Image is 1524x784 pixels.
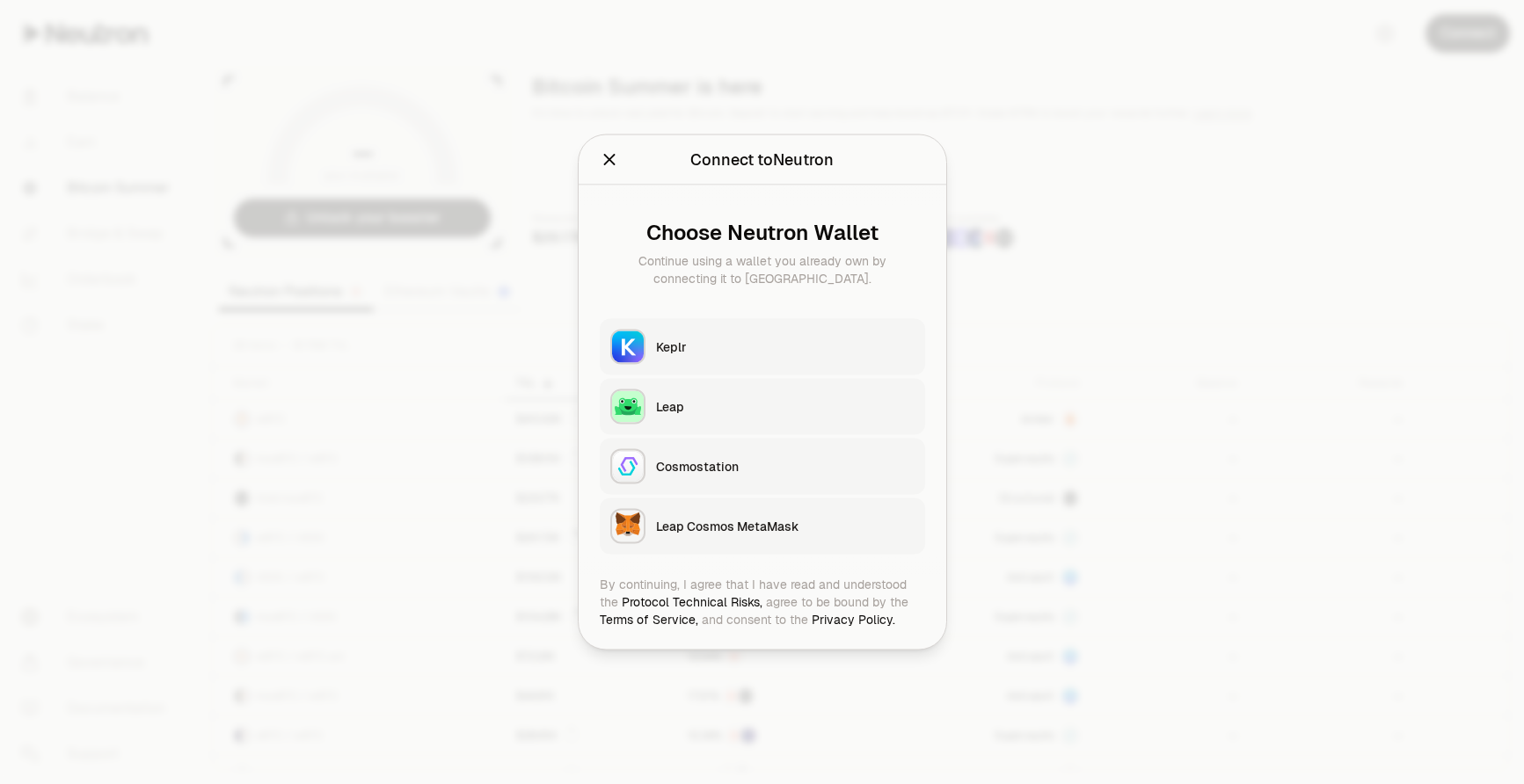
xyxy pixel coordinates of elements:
[600,612,698,628] a: Terms of Service,
[612,511,644,542] img: Leap Cosmos MetaMask
[600,498,925,555] button: Leap Cosmos MetaMaskLeap Cosmos MetaMask
[600,439,925,495] button: CosmostationCosmostation
[656,338,915,356] div: Keplr
[612,331,644,363] img: Keplr
[600,379,925,435] button: LeapLeap
[690,148,834,172] div: Connect to Neutron
[656,518,915,535] div: Leap Cosmos MetaMask
[614,252,911,287] div: Continue using a wallet you already own by connecting it to [GEOGRAPHIC_DATA].
[812,612,895,628] a: Privacy Policy.
[600,319,925,375] button: KeplrKeplr
[612,451,644,483] img: Cosmostation
[600,148,619,172] button: Close
[614,221,911,245] div: Choose Neutron Wallet
[622,594,762,610] a: Protocol Technical Risks,
[656,458,915,475] div: Cosmostation
[600,576,925,628] div: By continuing, I agree that I have read and understood the agree to be bound by the and consent t...
[612,391,644,423] img: Leap
[656,398,915,416] div: Leap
